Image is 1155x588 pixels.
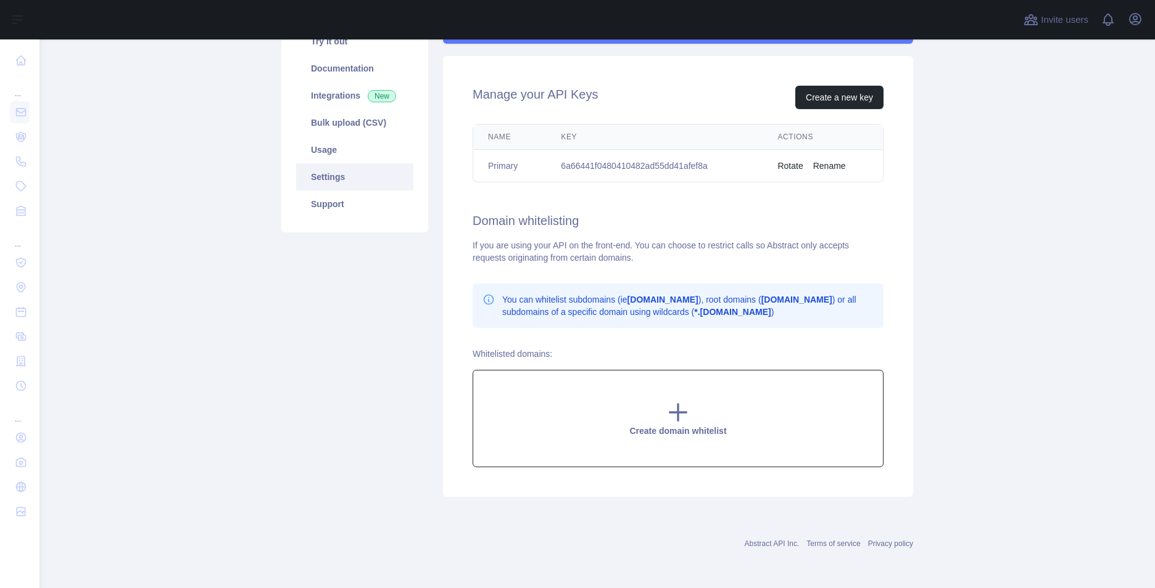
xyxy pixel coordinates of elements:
[777,160,803,172] button: Rotate
[296,136,413,163] a: Usage
[296,190,413,218] a: Support
[761,295,832,304] b: [DOMAIN_NAME]
[813,160,846,172] button: Rename
[296,55,413,82] a: Documentation
[296,82,413,109] a: Integrations New
[868,539,913,548] a: Privacy policy
[629,426,726,436] span: Create domain whitelist
[763,125,883,150] th: Actions
[296,163,413,190] a: Settings
[502,293,874,318] p: You can whitelist subdomains (ie ), root domains ( ) or all subdomains of a specific domain using...
[10,399,30,424] div: ...
[10,224,30,249] div: ...
[546,150,763,182] td: 6a66441f0480410482ad55dd41afef8a
[1041,13,1088,27] span: Invite users
[473,125,546,150] th: Name
[368,90,396,102] span: New
[10,74,30,99] div: ...
[627,295,698,304] b: [DOMAIN_NAME]
[1021,10,1091,30] button: Invite users
[473,150,546,182] td: Primary
[296,109,413,136] a: Bulk upload (CSV)
[473,239,884,264] div: If you are using your API on the front-end. You can choose to restrict calls so Abstract only acc...
[806,539,860,548] a: Terms of service
[745,539,800,548] a: Abstract API Inc.
[473,86,598,109] h2: Manage your API Keys
[296,28,413,55] a: Try it out
[473,212,884,229] h2: Domain whitelisting
[694,307,771,317] b: *.[DOMAIN_NAME]
[473,349,552,359] label: Whitelisted domains:
[795,86,884,109] button: Create a new key
[546,125,763,150] th: Key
